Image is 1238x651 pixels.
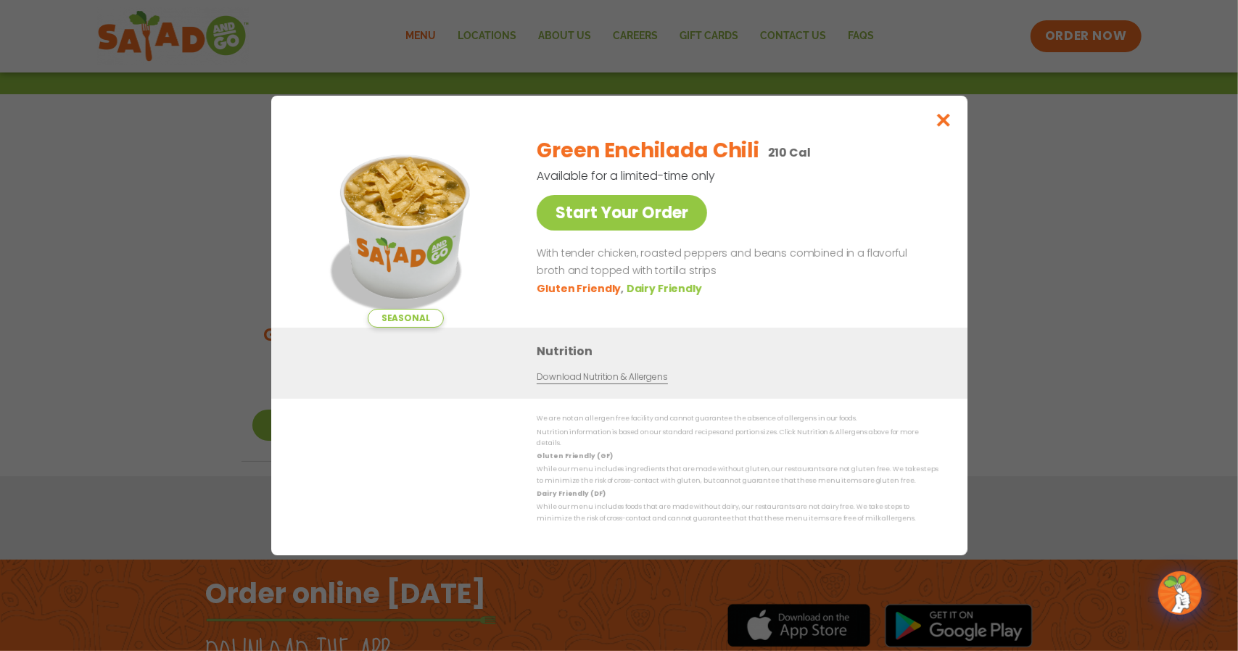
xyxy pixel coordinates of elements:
img: Featured product photo for Green Enchilada Chili [304,125,507,328]
h3: Nutrition [537,342,946,360]
a: Download Nutrition & Allergens [537,370,667,384]
a: Start Your Order [537,195,707,231]
p: While our menu includes ingredients that are made without gluten, our restaurants are not gluten ... [537,464,938,486]
p: Nutrition information is based on our standard recipes and portion sizes. Click Nutrition & Aller... [537,427,938,449]
p: Available for a limited-time only [537,167,863,185]
h2: Green Enchilada Chili [537,136,759,166]
li: Dairy Friendly [626,281,704,297]
li: Gluten Friendly [537,281,626,297]
p: We are not an allergen free facility and cannot guarantee the absence of allergens in our foods. [537,413,938,424]
strong: Gluten Friendly (GF) [537,452,612,460]
button: Close modal [920,96,967,144]
img: wpChatIcon [1160,573,1200,613]
p: With tender chicken, roasted peppers and beans combined in a flavorful broth and topped with tort... [537,245,933,280]
strong: Dairy Friendly (DF) [537,489,605,498]
p: While our menu includes foods that are made without dairy, our restaurants are not dairy free. We... [537,502,938,524]
span: Seasonal [367,309,443,328]
p: 210 Cal [767,144,810,162]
